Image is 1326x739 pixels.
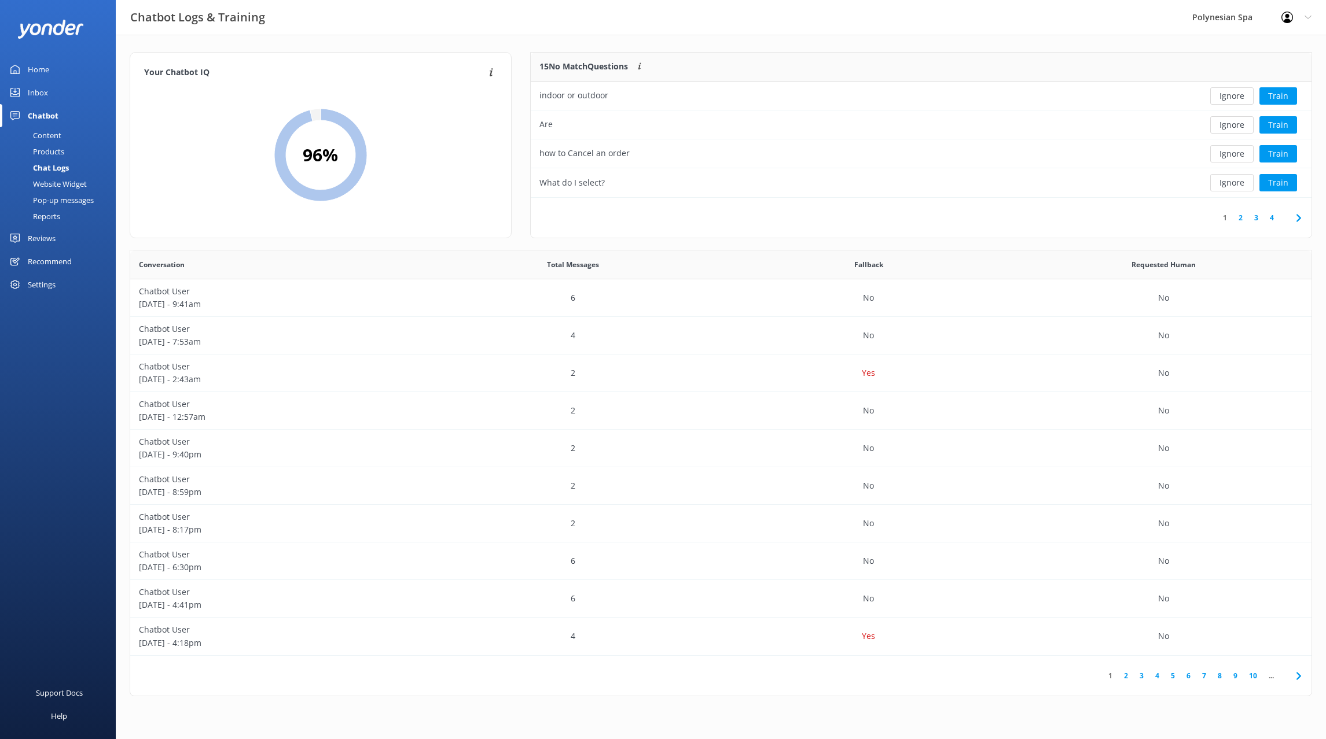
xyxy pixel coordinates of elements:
p: [DATE] - 8:59pm [139,486,417,498]
div: row [130,505,1312,542]
div: grid [130,279,1312,655]
div: Pop-up messages [7,192,94,208]
p: No [863,479,874,492]
div: Chat Logs [7,160,69,176]
p: No [863,442,874,455]
div: grid [531,82,1312,197]
div: Support Docs [36,681,83,704]
p: Chatbot User [139,398,417,411]
span: Requested Human [1132,259,1196,270]
p: [DATE] - 8:17pm [139,523,417,536]
p: Yes [862,630,875,642]
p: [DATE] - 4:41pm [139,598,417,611]
button: Ignore [1210,174,1254,191]
div: Reports [7,208,60,224]
a: Website Widget [7,176,116,192]
p: [DATE] - 12:57am [139,411,417,423]
p: No [1158,329,1169,342]
a: 1 [1103,670,1118,681]
h3: Chatbot Logs & Training [130,8,265,27]
p: Chatbot User [139,473,417,486]
div: row [130,618,1312,655]
p: No [1158,404,1169,417]
a: 4 [1149,670,1165,681]
div: row [130,430,1312,467]
div: Products [7,143,64,160]
div: row [130,542,1312,580]
p: No [1158,517,1169,530]
span: ... [1263,670,1280,681]
a: 8 [1212,670,1228,681]
a: 3 [1134,670,1149,681]
div: Settings [28,273,56,296]
button: Train [1259,116,1297,134]
h2: 96 % [303,141,338,169]
a: 2 [1233,212,1248,223]
p: No [1158,291,1169,304]
a: 4 [1264,212,1280,223]
p: Chatbot User [139,360,417,373]
a: 5 [1165,670,1181,681]
div: row [531,110,1312,139]
div: row [130,580,1312,618]
p: No [863,404,874,417]
h4: Your Chatbot IQ [144,66,486,79]
p: 4 [571,329,575,342]
p: No [1158,630,1169,642]
div: row [130,317,1312,354]
p: [DATE] - 2:43am [139,373,417,386]
p: 2 [571,479,575,492]
p: Chatbot User [139,511,417,523]
a: Products [7,143,116,160]
p: Chatbot User [139,323,417,335]
a: 1 [1217,212,1233,223]
div: Home [28,58,49,81]
div: Recommend [28,250,72,273]
div: Website Widget [7,176,87,192]
a: Chat Logs [7,160,116,176]
span: Total Messages [547,259,599,270]
button: Ignore [1210,145,1254,162]
div: What do I select? [539,176,605,189]
div: row [130,467,1312,505]
p: No [863,555,874,567]
p: [DATE] - 9:40pm [139,448,417,461]
div: Reviews [28,227,56,250]
button: Train [1259,87,1297,105]
p: No [1158,367,1169,379]
a: 3 [1248,212,1264,223]
p: [DATE] - 9:41am [139,298,417,311]
p: 6 [571,291,575,304]
div: row [531,168,1312,197]
p: [DATE] - 4:18pm [139,637,417,649]
a: 10 [1243,670,1263,681]
a: Content [7,127,116,143]
span: Conversation [139,259,185,270]
p: 6 [571,555,575,567]
div: Content [7,127,61,143]
div: row [531,139,1312,168]
p: 6 [571,592,575,605]
p: Chatbot User [139,285,417,298]
p: 2 [571,517,575,530]
p: Chatbot User [139,435,417,448]
p: Chatbot User [139,548,417,561]
p: No [863,517,874,530]
p: 2 [571,442,575,455]
p: No [1158,479,1169,492]
button: Train [1259,145,1297,162]
div: row [130,392,1312,430]
p: Yes [862,367,875,379]
p: No [863,329,874,342]
p: Chatbot User [139,623,417,636]
p: No [863,592,874,605]
p: [DATE] - 6:30pm [139,561,417,574]
a: 7 [1196,670,1212,681]
div: Help [51,704,67,727]
p: [DATE] - 7:53am [139,335,417,348]
p: 4 [571,630,575,642]
p: No [863,291,874,304]
p: 2 [571,367,575,379]
a: 6 [1181,670,1196,681]
p: No [1158,592,1169,605]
